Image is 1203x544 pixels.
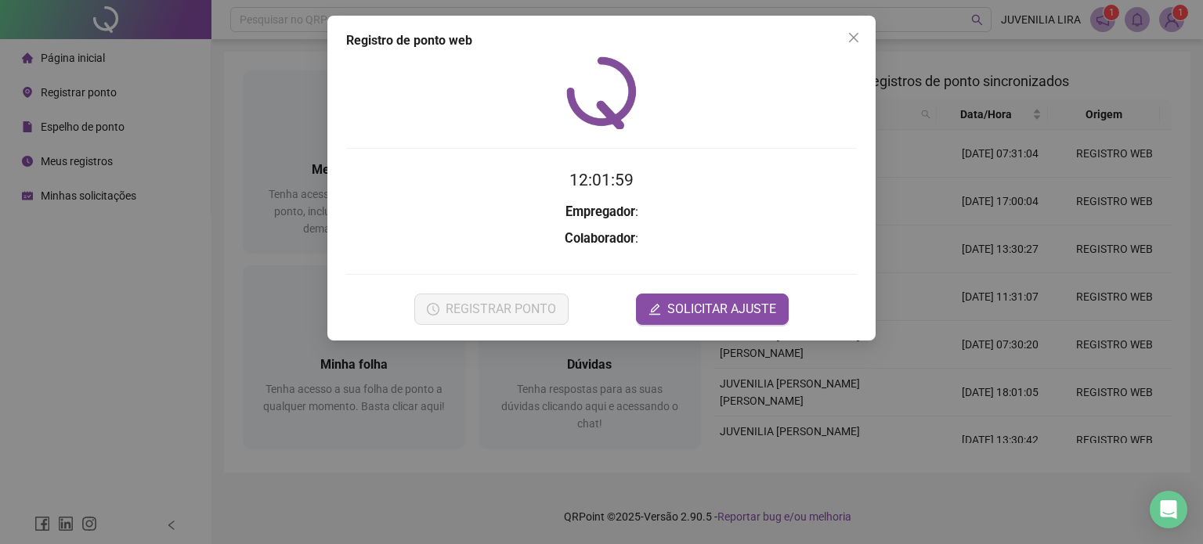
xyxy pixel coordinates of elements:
strong: Empregador [565,204,635,219]
time: 12:01:59 [569,171,634,189]
h3: : [346,202,857,222]
img: QRPoint [566,56,637,129]
div: Open Intercom Messenger [1150,491,1187,528]
button: REGISTRAR PONTO [414,294,569,325]
strong: Colaborador [565,231,635,246]
button: editSOLICITAR AJUSTE [636,294,789,325]
button: Close [841,25,866,50]
h3: : [346,229,857,249]
div: Registro de ponto web [346,31,857,50]
span: SOLICITAR AJUSTE [667,300,776,319]
span: close [847,31,860,44]
span: edit [648,303,661,315]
